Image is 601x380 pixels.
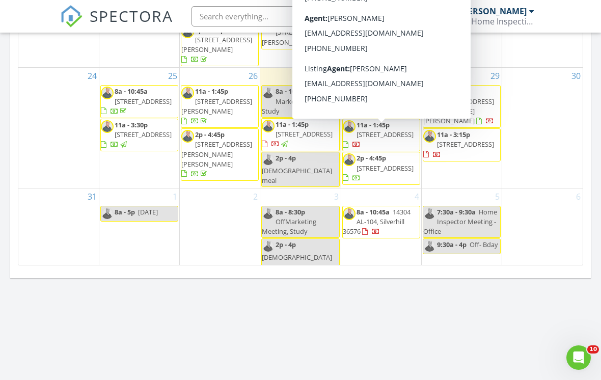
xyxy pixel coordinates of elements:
span: 2p - 4p [276,240,296,249]
img: ted_smelser.jpg [101,207,114,220]
a: 11a - 1:45p [STREET_ADDRESS][PERSON_NAME] [181,85,259,128]
a: 2p - 3:30p [STREET_ADDRESS][PERSON_NAME] [181,24,259,67]
span: 8a - 10:45a [115,87,148,96]
span: Off- Bday [470,240,498,249]
td: Go to August 26, 2025 [180,68,260,188]
td: Go to August 24, 2025 [18,68,99,188]
a: 8a - 10:45a 14304 AL-104, Silverhill 36576 [343,207,411,236]
td: Go to September 6, 2025 [502,188,583,275]
td: Go to August 27, 2025 [260,68,341,188]
td: Go to September 4, 2025 [341,188,421,275]
span: Home Inspector Meeting - Office [423,207,497,236]
td: Go to September 1, 2025 [99,188,179,275]
span: [DEMOGRAPHIC_DATA] meal [262,166,332,185]
a: 11a - 1:45p [STREET_ADDRESS] [342,119,420,152]
span: 8a - 5p [115,207,135,216]
img: ted_smelser.jpg [423,87,436,99]
span: 2p - 4:45p [357,153,386,162]
a: Go to August 24, 2025 [86,68,99,84]
span: 11a - 3:30p [115,120,148,129]
span: [STREET_ADDRESS][PERSON_NAME] [181,97,252,116]
span: 8a - 10:45a [357,87,390,96]
a: 11a - 1:45p [STREET_ADDRESS][PERSON_NAME] [181,87,252,125]
span: 8a - 9a [437,87,457,96]
span: [STREET_ADDRESS][PERSON_NAME] [262,28,333,46]
a: 11a - 3:30p [STREET_ADDRESS] [100,119,178,152]
td: Go to September 3, 2025 [260,188,341,275]
a: 8a - 10:45a [STREET_ADDRESS][PERSON_NAME] [342,85,420,118]
a: 11a - 1:45p [STREET_ADDRESS] [262,120,333,148]
span: 9:30a - 4p [437,240,467,249]
span: 7:30a - 9:30a [437,207,476,216]
td: Go to September 5, 2025 [421,188,502,275]
a: Go to August 25, 2025 [166,68,179,84]
input: Search everything... [192,6,395,26]
span: 11a - 1:45p [276,120,309,129]
span: 11a - 3:15p [437,130,470,139]
span: 2p - 3:30p [195,25,225,35]
img: ted_smelser.jpg [423,240,436,253]
img: ted_smelser.jpg [343,87,356,99]
td: Go to August 25, 2025 [99,68,179,188]
a: 11a - 3:15p [STREET_ADDRESS] [423,128,501,161]
a: 8a - 9a [STREET_ADDRESS][PERSON_NAME][PERSON_NAME] [423,87,494,125]
td: Go to September 2, 2025 [180,188,260,275]
img: ted_smelser.jpg [101,87,114,99]
span: Off- Marketing meeting, Study [262,87,335,115]
div: Knockout Home Inspections LLC [432,16,534,26]
span: [STREET_ADDRESS] [115,130,172,139]
a: 2p - 4:45p [STREET_ADDRESS][PERSON_NAME][PERSON_NAME] [181,128,259,181]
img: ted_smelser.jpg [262,120,275,132]
a: Go to August 26, 2025 [247,68,260,84]
td: Go to August 29, 2025 [421,68,502,188]
div: [PERSON_NAME] [460,6,527,16]
a: Go to September 2, 2025 [251,188,260,205]
a: 2p - 4:45p [STREET_ADDRESS] [343,153,414,182]
a: Go to September 4, 2025 [413,188,421,205]
a: Go to August 31, 2025 [86,188,99,205]
a: 2p - 3:45p [STREET_ADDRESS][PERSON_NAME] [343,2,414,40]
img: ted_smelser.jpg [262,207,275,220]
img: ted_smelser.jpg [423,207,436,220]
span: 14304 AL-104, Silverhill 36576 [343,207,411,236]
img: ted_smelser.jpg [181,87,194,99]
a: Go to August 28, 2025 [408,68,421,84]
span: [STREET_ADDRESS] [357,164,414,173]
span: OffMarketing Meeting, Study [262,217,316,236]
span: SPECTORA [90,5,173,26]
span: 11a - 1:45p [357,120,390,129]
img: ted_smelser.jpg [181,130,194,143]
span: [STREET_ADDRESS][PERSON_NAME][PERSON_NAME] [423,97,494,125]
a: Go to August 30, 2025 [569,68,583,84]
img: ted_smelser.jpg [262,153,275,166]
a: SPECTORA [60,14,173,35]
a: 8a - 9a [STREET_ADDRESS][PERSON_NAME][PERSON_NAME] [423,85,501,128]
img: ted_smelser.jpg [423,130,436,143]
img: ted_smelser.jpg [262,87,275,99]
td: Go to August 31, 2025 [18,188,99,275]
span: [STREET_ADDRESS][PERSON_NAME][PERSON_NAME] [181,140,252,168]
a: Go to August 27, 2025 [327,68,341,84]
a: 2p - 3:30p [STREET_ADDRESS][PERSON_NAME] [181,25,252,64]
span: 8a - 10:45a [357,207,390,216]
span: 11a - 1:45p [195,87,228,96]
a: 11a - 3:15p [STREET_ADDRESS] [423,130,494,158]
a: 2p - 4:45p [STREET_ADDRESS] [342,152,420,185]
img: ted_smelser.jpg [343,120,356,133]
a: 2p - 3:30p [STREET_ADDRESS][PERSON_NAME] [261,16,339,49]
span: 8a - 8:30p [276,207,305,216]
span: 8a - 10:30a [276,87,309,96]
img: ted_smelser.jpg [343,153,356,166]
span: [STREET_ADDRESS] [276,129,333,139]
span: [DATE] [138,207,158,216]
a: 8a - 10:45a 14304 AL-104, Silverhill 36576 [342,206,420,239]
a: Go to September 3, 2025 [332,188,341,205]
span: 2p - 4:45p [195,130,225,139]
a: Go to August 29, 2025 [488,68,502,84]
span: [STREET_ADDRESS][PERSON_NAME] [343,97,414,116]
span: 2p - 4p [276,153,296,162]
a: Go to September 6, 2025 [574,188,583,205]
span: [STREET_ADDRESS] [357,130,414,139]
iframe: Intercom live chat [566,345,591,370]
span: [DEMOGRAPHIC_DATA] meal [262,253,332,272]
